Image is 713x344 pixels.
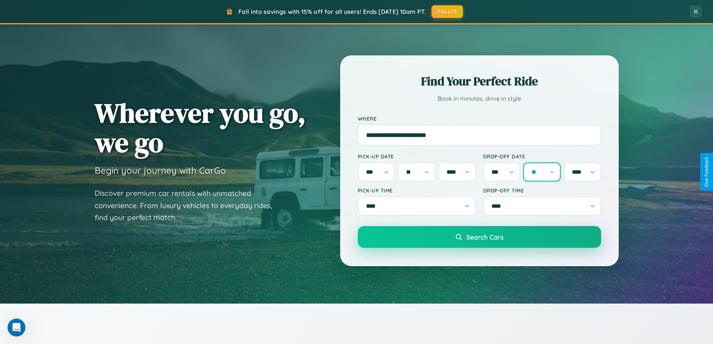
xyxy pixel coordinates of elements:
[432,5,463,18] button: FALL15
[358,153,476,159] label: Pick-up Date
[358,73,601,89] h2: Find Your Perfect Ride
[466,233,503,241] span: Search Cars
[358,115,601,122] label: Where
[95,98,306,157] h1: Wherever you go, we go
[7,319,25,337] iframe: Intercom live chat
[238,8,426,15] span: Fall into savings with 15% off for all users! Ends [DATE] 10am PT.
[358,93,601,104] p: Book in minutes, drive in style
[358,226,601,248] button: Search Cars
[704,157,709,187] div: Give Feedback
[95,165,226,176] h3: Begin your journey with CarGo
[483,187,601,194] label: Drop-off Time
[483,153,601,159] label: Drop-off Date
[95,187,282,224] p: Discover premium car rentals with unmatched convenience. From luxury vehicles to everyday rides, ...
[358,187,476,194] label: Pick-up Time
